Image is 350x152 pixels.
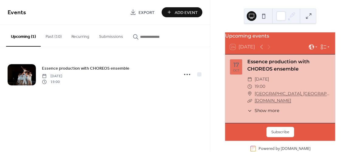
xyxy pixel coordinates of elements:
[247,107,279,114] button: ​Show more
[247,107,252,114] div: ​
[233,62,239,68] div: 17
[233,69,239,72] div: Oct
[247,76,252,83] div: ​
[162,7,202,17] button: Add Event
[247,59,310,72] a: Essence production with CHOREOS ensemble
[67,25,94,46] button: Recurring
[255,76,269,83] span: [DATE]
[266,127,294,137] button: Subscribe
[255,98,291,103] a: [DOMAIN_NAME]
[139,9,155,16] span: Export
[247,83,252,90] div: ​
[41,25,67,46] button: Past (10)
[42,65,129,72] span: Essence production with CHOREOS ensemble
[225,32,335,40] div: Upcoming events
[8,7,26,18] span: Events
[281,146,311,151] a: [DOMAIN_NAME]
[255,90,330,97] a: [GEOGRAPHIC_DATA], [GEOGRAPHIC_DATA]
[255,83,265,90] span: 19:00
[6,25,41,47] button: Upcoming (1)
[259,146,311,151] div: Powered by
[94,25,128,46] button: Submissions
[42,74,62,79] span: [DATE]
[247,90,252,97] div: ​
[175,9,198,16] span: Add Event
[255,107,279,114] span: Show more
[42,79,62,84] span: 19:00
[125,7,159,17] a: Export
[42,65,129,72] a: Essence production with CHOREOS ensemble
[247,97,252,104] div: ​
